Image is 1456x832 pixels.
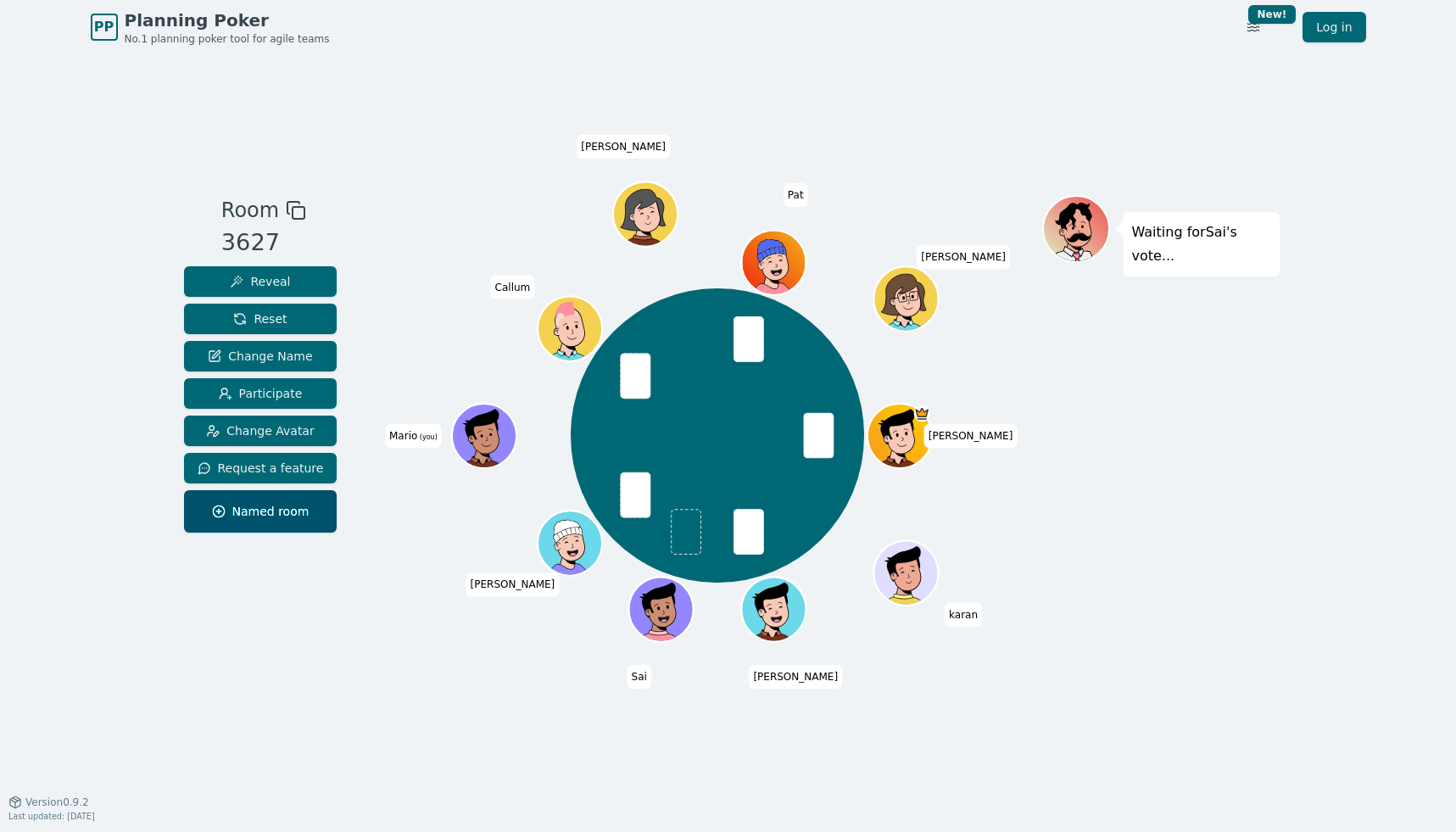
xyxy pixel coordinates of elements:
[8,796,89,809] button: Version0.9.2
[8,812,95,821] span: Last updated: [DATE]
[924,424,1018,448] span: Click to change your name
[466,572,560,596] span: Click to change your name
[206,422,315,439] span: Change Avatar
[1303,12,1365,42] a: Log in
[184,490,338,533] button: Named room
[184,266,338,297] button: Reveal
[945,602,982,626] span: Click to change your name
[749,665,842,689] span: Click to change your name
[91,8,330,46] a: PPPlanning PokerNo.1 planning poker tool for agile teams
[628,665,651,689] span: Click to change your name
[230,273,290,290] span: Reveal
[454,405,515,466] button: Click to change your avatar
[212,503,310,520] span: Named room
[221,195,279,226] span: Room
[491,275,535,299] span: Click to change your name
[184,304,338,334] button: Reset
[25,796,89,809] span: Version 0.9.2
[233,310,287,327] span: Reset
[184,453,338,483] button: Request a feature
[219,385,303,402] span: Participate
[577,135,670,159] span: Click to change your name
[1132,221,1271,268] p: Waiting for Sai 's vote...
[184,416,338,446] button: Change Avatar
[385,424,442,448] span: Click to change your name
[198,460,324,477] span: Request a feature
[784,183,808,207] span: Click to change your name
[125,32,330,46] span: No.1 planning poker tool for agile teams
[914,405,930,422] span: Joe is the host
[1248,5,1297,24] div: New!
[94,17,114,37] span: PP
[208,348,312,365] span: Change Name
[125,8,330,32] span: Planning Poker
[417,433,438,441] span: (you)
[221,226,306,260] div: 3627
[184,378,338,409] button: Participate
[917,245,1010,269] span: Click to change your name
[184,341,338,371] button: Change Name
[1238,12,1269,42] button: New!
